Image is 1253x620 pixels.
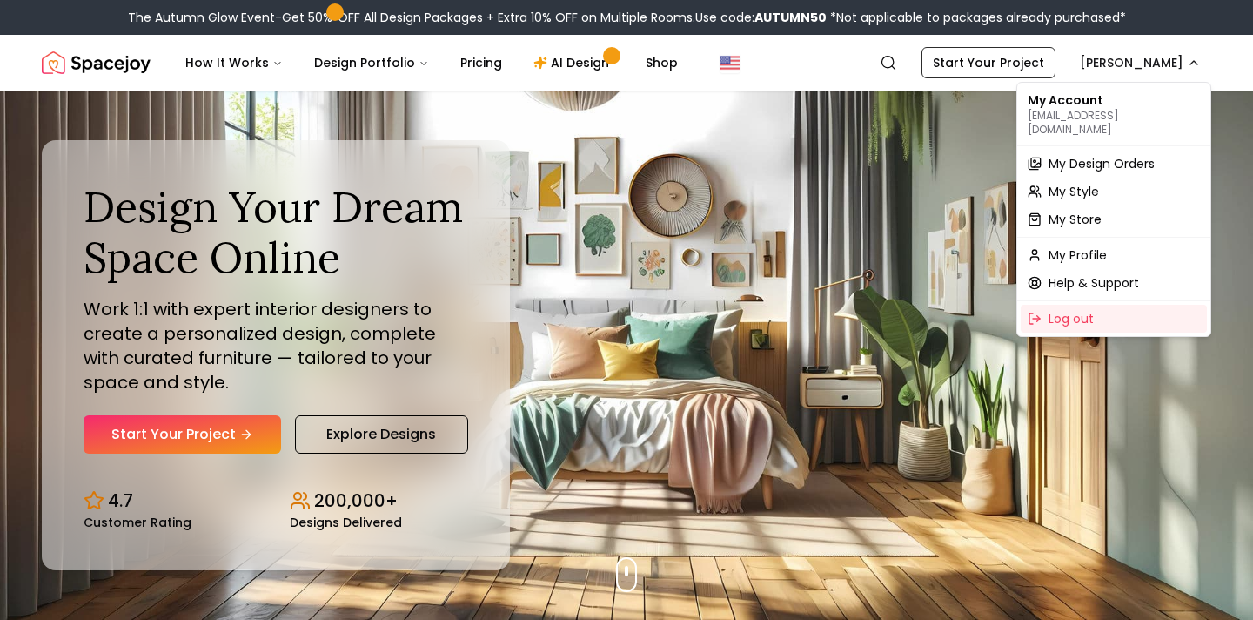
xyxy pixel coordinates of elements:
[1016,82,1211,337] div: [PERSON_NAME]
[1049,246,1107,264] span: My Profile
[1021,241,1207,269] a: My Profile
[1021,178,1207,206] a: My Style
[1049,155,1155,172] span: My Design Orders
[1049,211,1102,228] span: My Store
[1021,206,1207,233] a: My Store
[1021,269,1207,297] a: Help & Support
[1049,183,1099,200] span: My Style
[1021,150,1207,178] a: My Design Orders
[1021,86,1207,142] div: My Account
[1049,274,1139,292] span: Help & Support
[1049,310,1094,327] span: Log out
[1028,109,1200,137] p: [EMAIL_ADDRESS][DOMAIN_NAME]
